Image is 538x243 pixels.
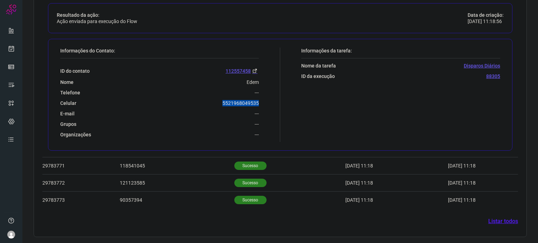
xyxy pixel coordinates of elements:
[120,174,234,192] td: 121123585
[57,18,137,24] p: Ação enviada para execução do Flow
[60,68,90,74] p: ID do contato
[60,121,76,127] p: Grupos
[301,48,500,54] p: Informações da tarefa:
[120,192,234,209] td: 90357394
[488,217,518,226] a: Listar todos
[255,131,259,138] p: ---
[448,174,497,192] td: [DATE] 11:18
[468,18,504,24] p: [DATE] 11:18:56
[42,192,120,209] td: 29783773
[60,100,76,106] p: Celular
[42,157,120,174] td: 29783771
[60,131,91,138] p: Organizações
[6,4,16,15] img: Logo
[7,230,15,239] img: avatar-user-boy.jpg
[345,157,448,174] td: [DATE] 11:18
[255,90,259,96] p: ---
[255,110,259,117] p: ---
[234,196,267,204] p: Sucesso
[448,192,497,209] td: [DATE] 11:18
[345,192,448,209] td: [DATE] 11:18
[234,162,267,170] p: Sucesso
[486,73,500,79] p: 88305
[60,48,259,54] p: Informações do Contato:
[120,157,234,174] td: 118541045
[60,79,74,85] p: Nome
[226,67,259,75] a: 112557458
[345,174,448,192] td: [DATE] 11:18
[301,73,335,79] p: ID da execução
[57,12,137,18] p: Resultado da ação:
[255,121,259,127] p: ---
[448,157,497,174] td: [DATE] 11:18
[468,12,504,18] p: Data de criação:
[42,174,120,192] td: 29783772
[301,63,336,69] p: Nome da tarefa
[222,100,259,106] p: 5521968049535
[234,179,267,187] p: Sucesso
[60,90,80,96] p: Telefone
[464,63,500,69] p: Disparos Diários
[60,110,75,117] p: E-mail
[247,79,259,85] p: Edem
